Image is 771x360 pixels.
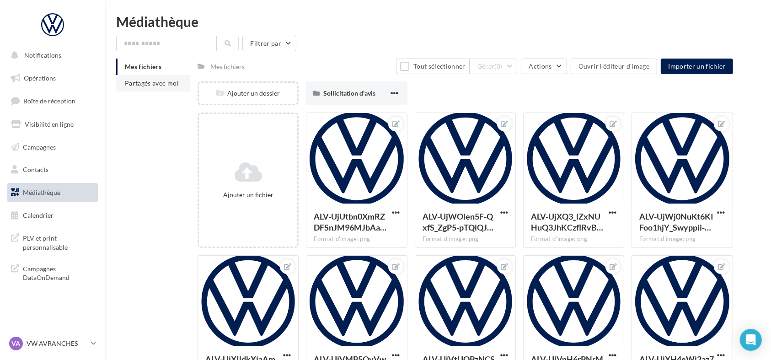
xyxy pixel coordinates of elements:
span: Actions [529,62,551,70]
a: Visibilité en ligne [5,115,100,134]
div: Open Intercom Messenger [740,329,762,351]
a: Campagnes [5,138,100,157]
button: Tout sélectionner [396,59,469,74]
div: Ajouter un dossier [199,89,297,98]
div: Ajouter un fichier [203,190,294,199]
span: Campagnes [23,143,56,150]
a: Opérations [5,69,100,88]
a: Campagnes DataOnDemand [5,259,100,286]
span: (0) [495,63,503,70]
div: Format d'image: png [531,235,616,243]
span: Visibilité en ligne [25,120,74,128]
div: Format d'image: png [639,235,725,243]
span: ALV-UjXQ3_lZxNUHuQ3JhKCzflRvBaCbMvhvDNI_qry076abzyfI7AdH [531,211,603,232]
span: Calendrier [23,211,54,219]
span: Opérations [24,74,56,82]
span: Campagnes DataOnDemand [23,263,94,282]
div: Médiathèque [116,15,760,28]
span: Importer un fichier [668,62,726,70]
a: Boîte de réception [5,91,100,111]
span: Partagés avec moi [125,79,179,87]
button: Notifications [5,46,96,65]
a: PLV et print personnalisable [5,228,100,255]
a: Calendrier [5,206,100,225]
div: Format d'image: png [314,235,399,243]
span: PLV et print personnalisable [23,232,94,252]
span: Médiathèque [23,188,60,196]
a: VA VW AVRANCHES [7,335,98,352]
button: Importer un fichier [661,59,733,74]
a: Contacts [5,160,100,179]
button: Actions [521,59,567,74]
div: Mes fichiers [210,62,245,71]
span: Sollicitation d'avis [323,89,375,97]
button: Ouvrir l'éditeur d'image [571,59,657,74]
button: Filtrer par [242,36,296,51]
span: Contacts [23,166,48,173]
span: Notifications [24,51,61,59]
p: VW AVRANCHES [27,339,87,348]
span: ALV-UjUtbn0XmRZDFSnJM96MJbAanR1GgL0cIhSBuJGi7Qjxq8S16lpl [314,211,386,232]
span: Boîte de réception [23,97,75,105]
button: Gérer(0) [470,59,518,74]
a: Médiathèque [5,183,100,202]
span: VA [12,339,21,348]
div: Format d'image: png [423,235,508,243]
span: Mes fichiers [125,63,161,70]
span: ALV-UjWOlen5F-QxfS_ZgP5-pTQlQJkmgrgjn6n3F3Z22aJGoXB66dyG [423,211,493,232]
span: ALV-UjWj0NuKt6KIFoo1hjY_Swyppii-4QY8sYcEdY53byYIYCW-1yPh [639,211,713,232]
